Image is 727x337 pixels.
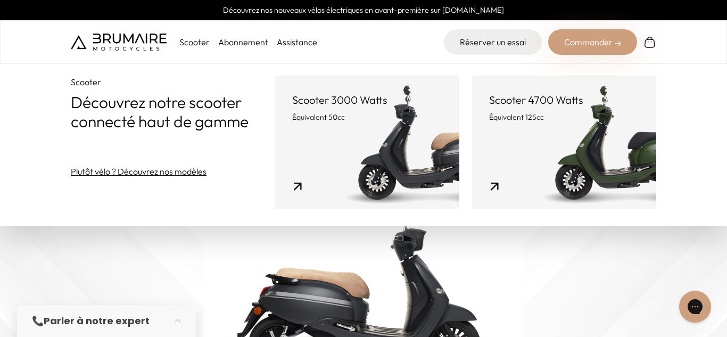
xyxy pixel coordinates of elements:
p: Scooter [179,36,210,48]
a: Réserver un essai [444,29,542,55]
p: Équivalent 125cc [489,112,639,122]
iframe: Gorgias live chat messenger [674,287,716,326]
img: right-arrow-2.png [615,40,621,47]
a: Scooter 3000 Watts Équivalent 50cc [275,76,459,209]
img: Panier [643,36,656,48]
div: Commander [548,29,637,55]
img: Brumaire Motocycles [71,34,167,51]
p: Scooter [71,76,275,88]
a: Abonnement [218,37,268,47]
p: Découvrez notre scooter connecté haut de gamme [71,93,275,131]
p: Scooter 3000 Watts [292,93,442,108]
a: Plutôt vélo ? Découvrez nos modèles [71,165,206,178]
p: Scooter 4700 Watts [489,93,639,108]
a: Scooter 4700 Watts Équivalent 125cc [472,76,656,209]
p: Équivalent 50cc [292,112,442,122]
a: Assistance [277,37,317,47]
